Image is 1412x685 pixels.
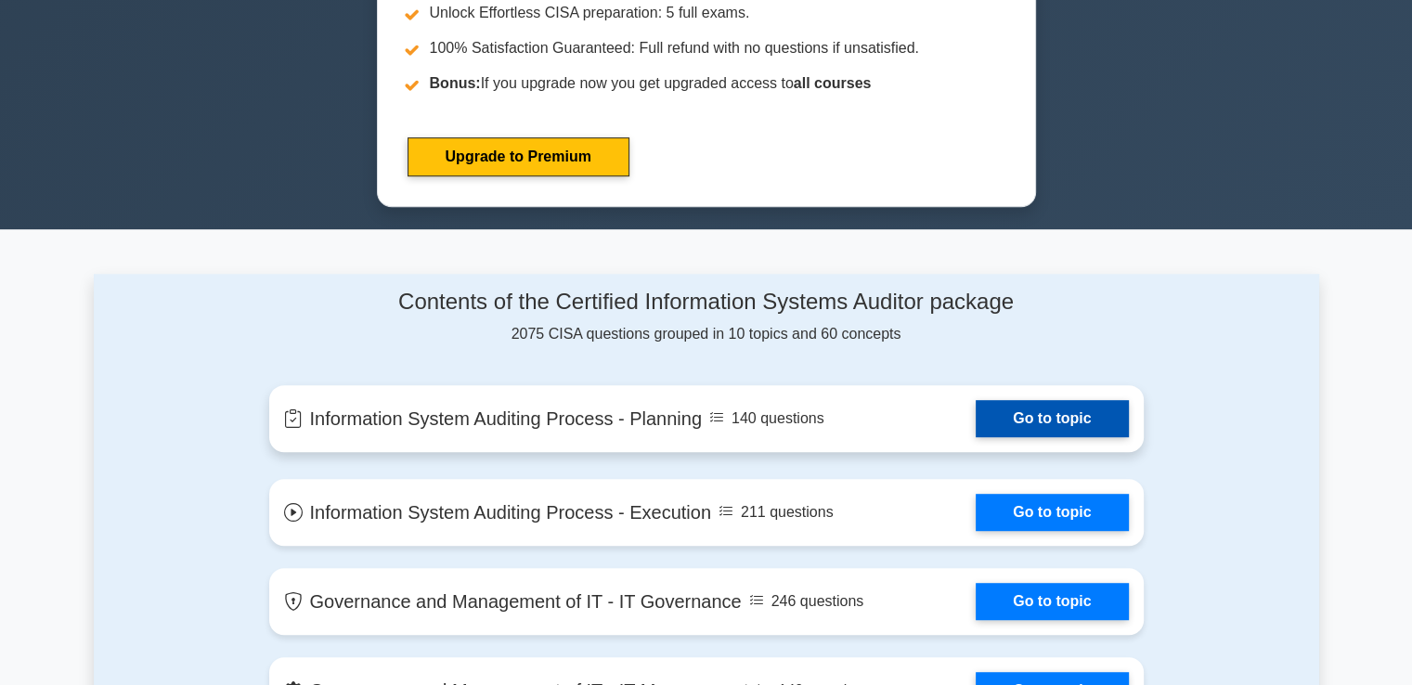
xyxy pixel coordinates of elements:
a: Go to topic [976,494,1128,531]
a: Go to topic [976,583,1128,620]
div: 2075 CISA questions grouped in 10 topics and 60 concepts [269,289,1144,345]
a: Upgrade to Premium [408,137,629,176]
h4: Contents of the Certified Information Systems Auditor package [269,289,1144,316]
a: Go to topic [976,400,1128,437]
